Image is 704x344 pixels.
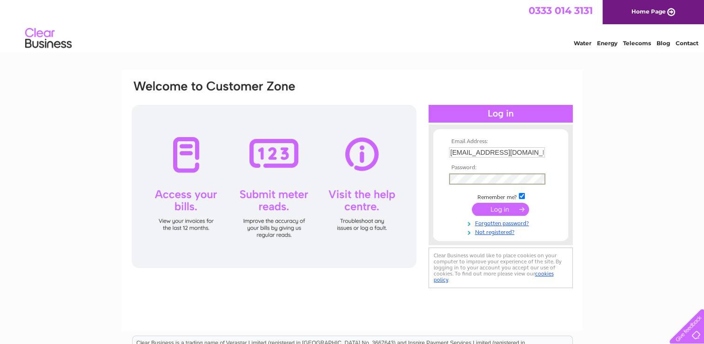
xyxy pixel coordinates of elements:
th: Password: [447,165,555,171]
a: Energy [597,40,617,47]
div: Clear Business is a trading name of Verastar Limited (registered in [GEOGRAPHIC_DATA] No. 3667643... [133,5,572,45]
td: Remember me? [447,192,555,201]
th: Email Address: [447,138,555,145]
a: Forgotten password? [449,218,555,227]
a: Not registered? [449,227,555,236]
a: cookies policy [434,270,554,283]
a: Telecoms [623,40,651,47]
a: 0333 014 3131 [529,5,593,16]
a: Water [574,40,591,47]
a: Contact [676,40,698,47]
img: logo.png [25,24,72,53]
div: Clear Business would like to place cookies on your computer to improve your experience of the sit... [429,248,573,288]
a: Blog [657,40,670,47]
input: Submit [472,203,529,216]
